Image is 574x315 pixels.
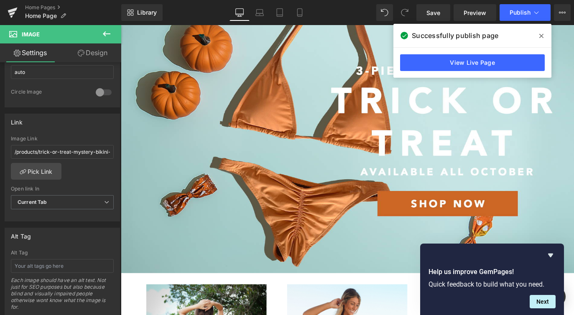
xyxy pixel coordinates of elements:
span: Publish [510,9,531,16]
button: Next question [530,295,556,308]
a: Tablet [270,4,290,21]
p: Quick feedback to build what you need. [429,280,556,288]
input: https://your-shop.myshopify.com [11,145,114,159]
h2: Help us improve GemPages! [429,267,556,277]
a: Desktop [230,4,250,21]
span: Save [426,8,440,17]
a: Pick Link [11,163,61,180]
b: Current Tab [18,199,47,205]
span: Library [137,9,157,16]
input: auto [11,65,114,79]
span: Preview [464,8,486,17]
div: Open link In [11,186,114,192]
div: Image Link [11,136,114,142]
button: Undo [376,4,393,21]
button: Hide survey [546,250,556,260]
a: Laptop [250,4,270,21]
span: Home Page [25,13,57,19]
div: Alt Tag [11,250,114,256]
span: Image [22,31,40,38]
button: Publish [500,4,551,21]
button: Redo [396,4,413,21]
span: Successfully publish page [412,30,498,41]
button: More [554,4,571,21]
a: View Live Page [400,54,545,71]
a: Preview [454,4,496,21]
a: Design [62,43,123,62]
div: Link [11,114,23,126]
div: Help us improve GemPages! [429,250,556,308]
a: Mobile [290,4,310,21]
div: Circle Image [11,89,87,97]
a: Home Pages [25,4,121,11]
div: Alt Tag [11,228,31,240]
input: Your alt tags go here [11,259,114,273]
a: New Library [121,4,163,21]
